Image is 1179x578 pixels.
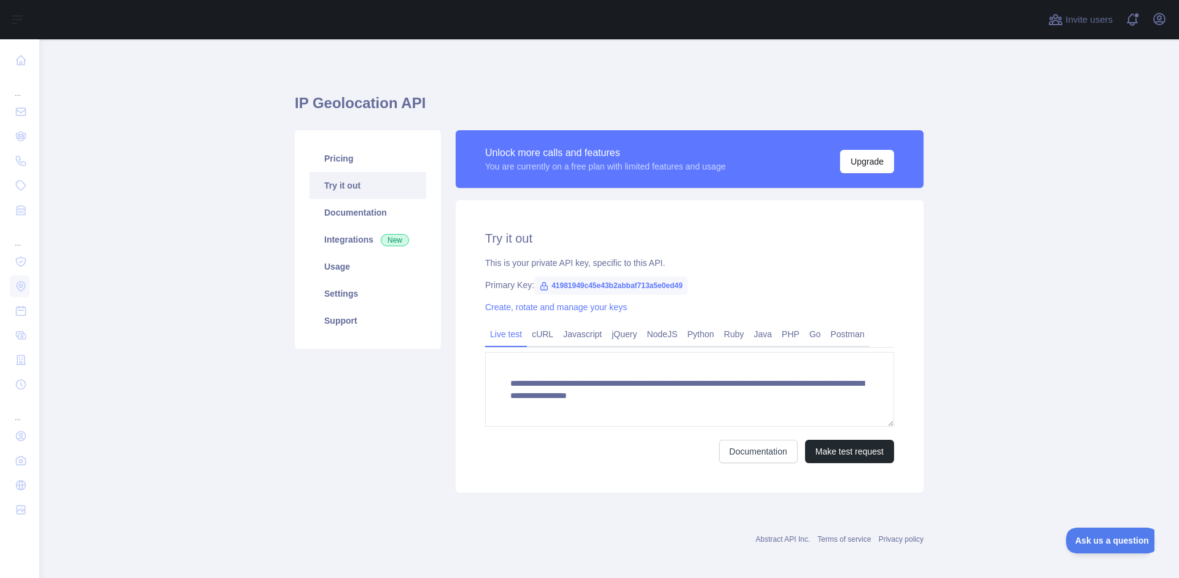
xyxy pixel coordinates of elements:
span: 41981949c45e43b2abbaf713a5e0ed49 [534,276,688,295]
a: PHP [777,324,804,344]
button: Upgrade [840,150,894,173]
a: Try it out [309,172,426,199]
button: Invite users [1046,10,1115,29]
a: Pricing [309,145,426,172]
div: ... [10,74,29,98]
a: Documentation [309,199,426,226]
div: You are currently on a free plan with limited features and usage [485,160,726,173]
a: Terms of service [817,535,871,544]
span: Invite users [1065,13,1113,27]
a: Python [682,324,719,344]
a: Postman [826,324,870,344]
div: Primary Key: [485,279,894,291]
a: Live test [485,324,527,344]
h2: Try it out [485,230,894,247]
a: Settings [309,280,426,307]
a: Usage [309,253,426,280]
div: This is your private API key, specific to this API. [485,257,894,269]
a: cURL [527,324,558,344]
div: ... [10,224,29,248]
div: ... [10,398,29,423]
h1: IP Geolocation API [295,93,924,123]
button: Make test request [805,440,894,463]
a: Javascript [558,324,607,344]
span: New [381,234,409,246]
a: Create, rotate and manage your keys [485,302,627,312]
iframe: Toggle Customer Support [1066,528,1154,553]
a: jQuery [607,324,642,344]
div: Unlock more calls and features [485,146,726,160]
a: Abstract API Inc. [756,535,811,544]
a: Go [804,324,826,344]
a: Privacy policy [879,535,924,544]
a: Documentation [719,440,798,463]
a: Ruby [719,324,749,344]
a: Integrations New [309,226,426,253]
a: NodeJS [642,324,682,344]
a: Support [309,307,426,334]
a: Java [749,324,777,344]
